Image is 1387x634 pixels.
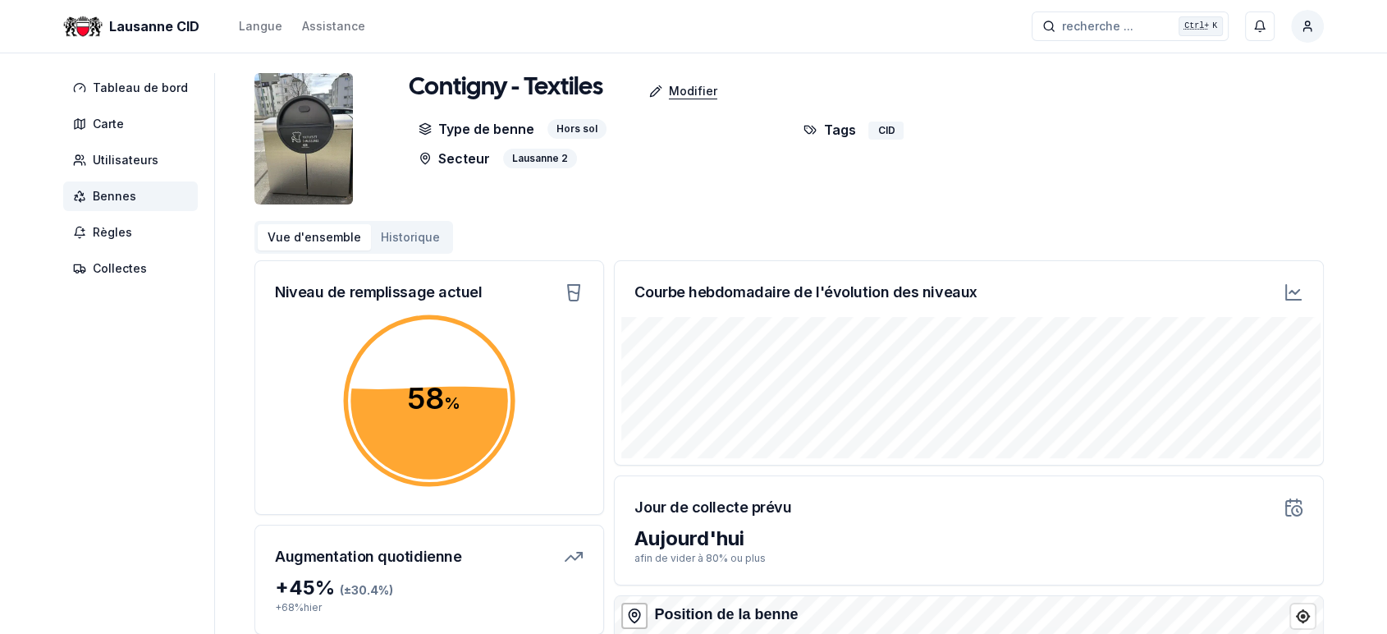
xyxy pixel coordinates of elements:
div: Aujourd'hui [634,526,1303,552]
span: Utilisateurs [93,152,158,168]
button: Langue [239,16,282,36]
a: Modifier [603,75,730,108]
span: Bennes [93,188,136,204]
p: Secteur [419,149,490,168]
div: CID [868,122,904,140]
div: + 45 % [275,575,584,601]
span: Règles [93,224,132,241]
p: Tags [803,119,855,140]
button: Vue d'ensemble [258,224,371,250]
img: bin Image [254,73,353,204]
a: Carte [63,109,204,139]
p: Type de benne [419,119,534,139]
span: recherche ... [1062,18,1133,34]
div: Langue [239,18,282,34]
img: Lausanne CID Logo [63,7,103,46]
span: Carte [93,116,124,132]
button: Find my location [1291,604,1315,628]
h1: Contigny - Textiles [409,73,603,103]
a: Utilisateurs [63,145,204,175]
h3: Augmentation quotidienne [275,545,461,568]
a: Règles [63,218,204,247]
p: afin de vider à 80% ou plus [634,552,1303,565]
span: (± 30.4 %) [340,583,393,597]
a: Lausanne CID [63,16,206,36]
div: Position de la benne [654,603,798,626]
div: Lausanne 2 [503,149,577,168]
a: Tableau de bord [63,73,204,103]
h3: Jour de collecte prévu [634,496,791,519]
span: Tableau de bord [93,80,188,96]
p: + 68 % hier [275,601,584,614]
a: Assistance [302,16,365,36]
span: Collectes [93,260,147,277]
button: recherche ...Ctrl+K [1032,11,1229,41]
a: Collectes [63,254,204,283]
a: Bennes [63,181,204,211]
span: Lausanne CID [109,16,199,36]
h3: Niveau de remplissage actuel [275,281,482,304]
button: Historique [371,224,450,250]
div: Hors sol [547,119,607,139]
p: Modifier [669,83,717,99]
h3: Courbe hebdomadaire de l'évolution des niveaux [634,281,977,304]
